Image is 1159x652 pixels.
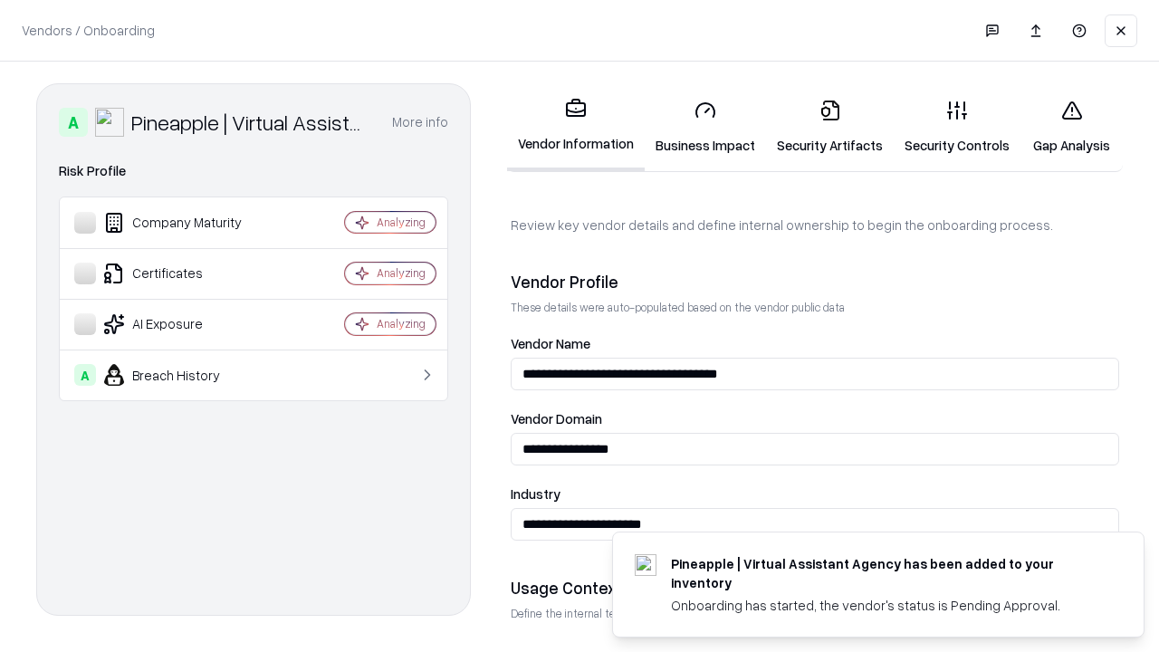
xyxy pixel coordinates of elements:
div: Company Maturity [74,212,291,234]
label: Vendor Domain [511,412,1119,426]
div: Vendor Profile [511,271,1119,292]
div: Onboarding has started, the vendor's status is Pending Approval. [671,596,1100,615]
p: Review key vendor details and define internal ownership to begin the onboarding process. [511,216,1119,235]
a: Vendor Information [507,83,645,171]
div: Pineapple | Virtual Assistant Agency has been added to your inventory [671,554,1100,592]
div: A [59,108,88,137]
div: Analyzing [377,215,426,230]
div: Analyzing [377,265,426,281]
div: AI Exposure [74,313,291,335]
label: Vendor Name [511,337,1119,350]
div: Analyzing [377,316,426,331]
label: Industry [511,487,1119,501]
a: Security Controls [894,85,1020,169]
div: Breach History [74,364,291,386]
div: A [74,364,96,386]
img: Pineapple | Virtual Assistant Agency [95,108,124,137]
p: Define the internal team and reason for using this vendor. This helps assess business relevance a... [511,606,1119,621]
a: Business Impact [645,85,766,169]
button: More info [392,106,448,139]
a: Gap Analysis [1020,85,1123,169]
p: Vendors / Onboarding [22,21,155,40]
div: Usage Context [511,577,1119,599]
div: Pineapple | Virtual Assistant Agency [131,108,370,137]
a: Security Artifacts [766,85,894,169]
div: Risk Profile [59,160,448,182]
p: These details were auto-populated based on the vendor public data [511,300,1119,315]
img: trypineapple.com [635,554,656,576]
div: Certificates [74,263,291,284]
